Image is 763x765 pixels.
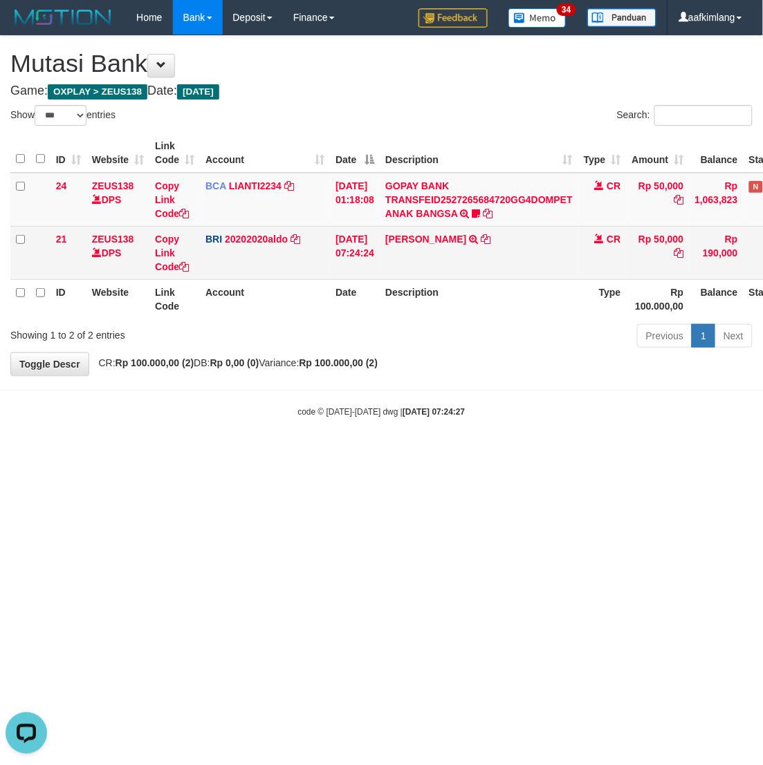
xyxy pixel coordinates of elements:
th: Description: activate to sort column ascending [380,133,578,173]
th: Website [86,279,149,319]
strong: Rp 100.000,00 (2) [300,357,378,368]
label: Show entries [10,105,116,126]
span: CR: DB: Variance: [92,357,378,368]
a: Copy LIANTI2234 to clipboard [284,180,294,191]
th: Amount: activate to sort column ascending [627,133,690,173]
h1: Mutasi Bank [10,50,753,77]
img: panduan.png [587,8,656,27]
a: [PERSON_NAME] [385,234,466,245]
td: Rp 1,063,823 [690,173,744,227]
a: Copy Rp 50,000 to clipboard [674,194,684,205]
small: code © [DATE]-[DATE] dwg | [298,407,466,417]
th: Date: activate to sort column descending [330,133,380,173]
span: Has Note [749,181,763,193]
a: Copy Link Code [155,234,189,272]
label: Search: [617,105,753,126]
div: Showing 1 to 2 of 2 entries [10,323,308,342]
td: [DATE] 07:24:24 [330,226,380,279]
a: LIANTI2234 [229,180,282,191]
th: Rp 100.000,00 [627,279,690,319]
th: Balance [690,133,744,173]
span: BCA [205,180,226,191]
span: 21 [56,234,67,245]
a: 1 [692,324,715,348]
a: ZEUS138 [92,180,134,191]
span: 24 [56,180,67,191]
a: Previous [637,324,692,348]
img: Button%20Memo.svg [508,8,567,28]
a: GOPAY BANK TRANSFEID2527265684720GG4DOMPET ANAK BANGSA [385,180,573,219]
strong: [DATE] 07:24:27 [403,407,465,417]
a: Copy ADIL KUDRATULL to clipboard [481,234,491,245]
th: Website: activate to sort column ascending [86,133,149,173]
td: DPS [86,226,149,279]
a: Copy Link Code [155,180,189,219]
th: Account [200,279,330,319]
span: CR [607,180,620,191]
img: Feedback.jpg [419,8,488,28]
th: Balance [690,279,744,319]
td: [DATE] 01:18:08 [330,173,380,227]
span: OXPLAY > ZEUS138 [48,84,147,100]
button: Open LiveChat chat widget [6,6,47,47]
span: [DATE] [177,84,219,100]
h4: Game: Date: [10,84,753,98]
th: Account: activate to sort column ascending [200,133,330,173]
th: Date [330,279,380,319]
td: Rp 50,000 [627,226,690,279]
td: DPS [86,173,149,227]
strong: Rp 0,00 (0) [210,357,259,368]
th: ID: activate to sort column ascending [50,133,86,173]
a: Copy Rp 50,000 to clipboard [674,247,684,258]
span: 34 [557,3,576,16]
th: Description [380,279,578,319]
input: Search: [654,105,753,126]
strong: Rp 100.000,00 (2) [116,357,194,368]
span: BRI [205,234,222,245]
a: Copy 20202020aldo to clipboard [291,234,300,245]
th: Link Code: activate to sort column ascending [149,133,200,173]
th: Link Code [149,279,200,319]
a: Toggle Descr [10,352,89,376]
a: Next [715,324,753,348]
a: ZEUS138 [92,234,134,245]
th: Type: activate to sort column ascending [578,133,627,173]
td: Rp 50,000 [627,173,690,227]
span: CR [607,234,620,245]
a: Copy GOPAY BANK TRANSFEID2527265684720GG4DOMPET ANAK BANGSA to clipboard [483,208,493,219]
td: Rp 190,000 [690,226,744,279]
th: Type [578,279,627,319]
th: ID [50,279,86,319]
img: MOTION_logo.png [10,7,116,28]
a: 20202020aldo [225,234,288,245]
select: Showentries [35,105,86,126]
